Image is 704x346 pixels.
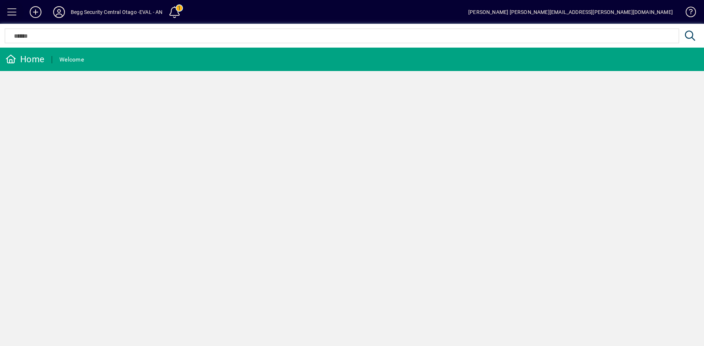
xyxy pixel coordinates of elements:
div: Begg Security Central Otago -EVAL - AN [71,6,163,18]
div: Home [5,53,44,65]
button: Profile [47,5,71,19]
a: Knowledge Base [680,1,695,25]
div: Welcome [59,54,84,66]
button: Add [24,5,47,19]
div: [PERSON_NAME] [PERSON_NAME][EMAIL_ADDRESS][PERSON_NAME][DOMAIN_NAME] [468,6,673,18]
